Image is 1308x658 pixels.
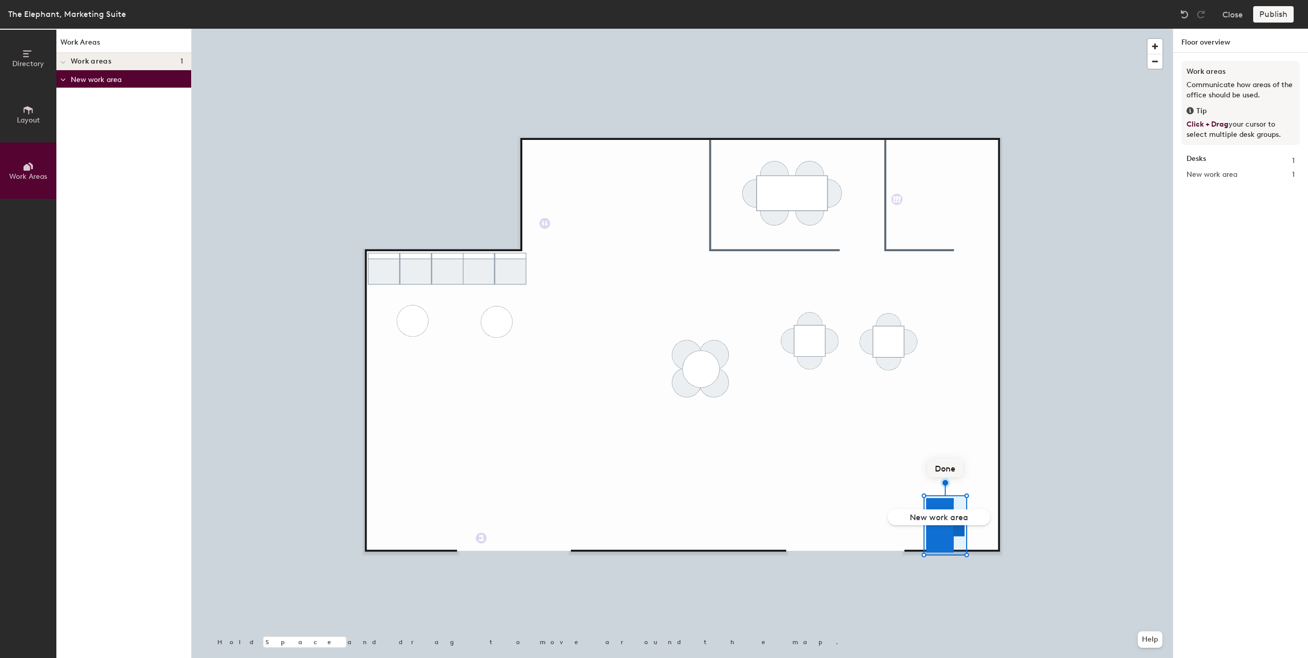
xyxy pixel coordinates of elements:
[1187,66,1295,77] h3: Work areas
[1187,80,1295,100] p: Communicate how areas of the office should be used.
[1187,155,1206,167] strong: Desks
[1187,106,1295,117] div: Tip
[180,57,183,66] span: 1
[1187,120,1229,129] span: Click + Drag
[12,59,44,68] span: Directory
[1222,6,1243,23] button: Close
[1187,119,1295,140] p: your cursor to select multiple desk groups.
[1138,631,1162,648] button: Help
[1292,155,1295,167] span: 1
[9,172,47,181] span: Work Areas
[71,57,111,66] span: Work areas
[1187,169,1237,180] span: New work area
[1196,9,1206,19] img: Redo
[1292,169,1295,180] span: 1
[927,459,963,477] button: Done
[56,37,191,53] h1: Work Areas
[1179,9,1190,19] img: Undo
[8,8,126,20] div: The Elephant, Marketing Suite
[71,72,183,86] p: New work area
[17,116,40,125] span: Layout
[1173,29,1308,53] h1: Floor overview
